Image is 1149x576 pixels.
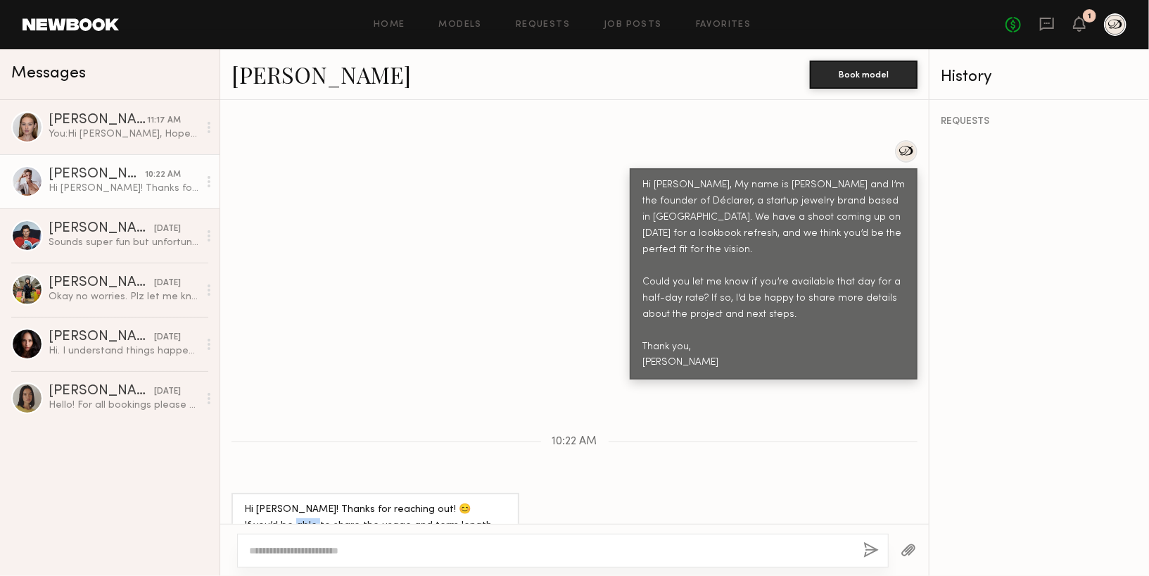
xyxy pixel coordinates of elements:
[604,20,662,30] a: Job Posts
[49,182,198,195] div: Hi [PERSON_NAME]! Thanks for reaching out! 😊 If you’d be able to share the usage and term length ...
[49,330,154,344] div: [PERSON_NAME]
[49,344,198,358] div: Hi. I understand things happen so it shouldn’t be a problem switching dates. I would like to conf...
[941,117,1138,127] div: REQUESTS
[231,59,411,89] a: [PERSON_NAME]
[941,69,1138,85] div: History
[810,68,918,80] a: Book model
[374,20,405,30] a: Home
[810,61,918,89] button: Book model
[11,65,86,82] span: Messages
[145,168,181,182] div: 10:22 AM
[49,168,145,182] div: [PERSON_NAME]
[696,20,751,30] a: Favorites
[244,502,507,551] div: Hi [PERSON_NAME]! Thanks for reaching out! 😊 If you’d be able to share the usage and term length ...
[49,127,198,141] div: You: Hi [PERSON_NAME], Hope you had a great weekend! I’m so excited to hear that you’re available...
[552,436,597,448] span: 10:22 AM
[49,113,147,127] div: [PERSON_NAME]
[49,384,154,399] div: [PERSON_NAME]
[49,236,198,249] div: Sounds super fun but unfortunately I’m already booked on [DATE] so can’t make that date work :(
[439,20,482,30] a: Models
[49,399,198,412] div: Hello! For all bookings please email my agent [PERSON_NAME][EMAIL_ADDRESS][PERSON_NAME][PERSON_NA...
[49,290,198,303] div: Okay no worries. Plz let me know!
[1088,13,1091,20] div: 1
[147,114,181,127] div: 11:17 AM
[516,20,570,30] a: Requests
[49,276,154,290] div: [PERSON_NAME]
[154,331,181,344] div: [DATE]
[154,385,181,399] div: [DATE]
[154,277,181,290] div: [DATE]
[154,223,181,236] div: [DATE]
[642,177,905,371] div: Hi [PERSON_NAME], My name is [PERSON_NAME] and I’m the founder of Déclarer, a startup jewelry bra...
[49,222,154,236] div: [PERSON_NAME]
